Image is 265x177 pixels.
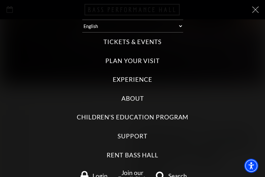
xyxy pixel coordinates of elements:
[103,38,162,46] label: Tickets & Events
[118,132,147,141] label: Support
[105,57,160,65] label: Plan Your Visit
[121,94,144,103] label: About
[107,151,158,160] label: Rent Bass Hall
[244,159,258,173] div: Accessibility Menu
[82,20,183,33] select: Select:
[113,75,152,84] label: Experience
[77,113,189,122] label: Children's Education Program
